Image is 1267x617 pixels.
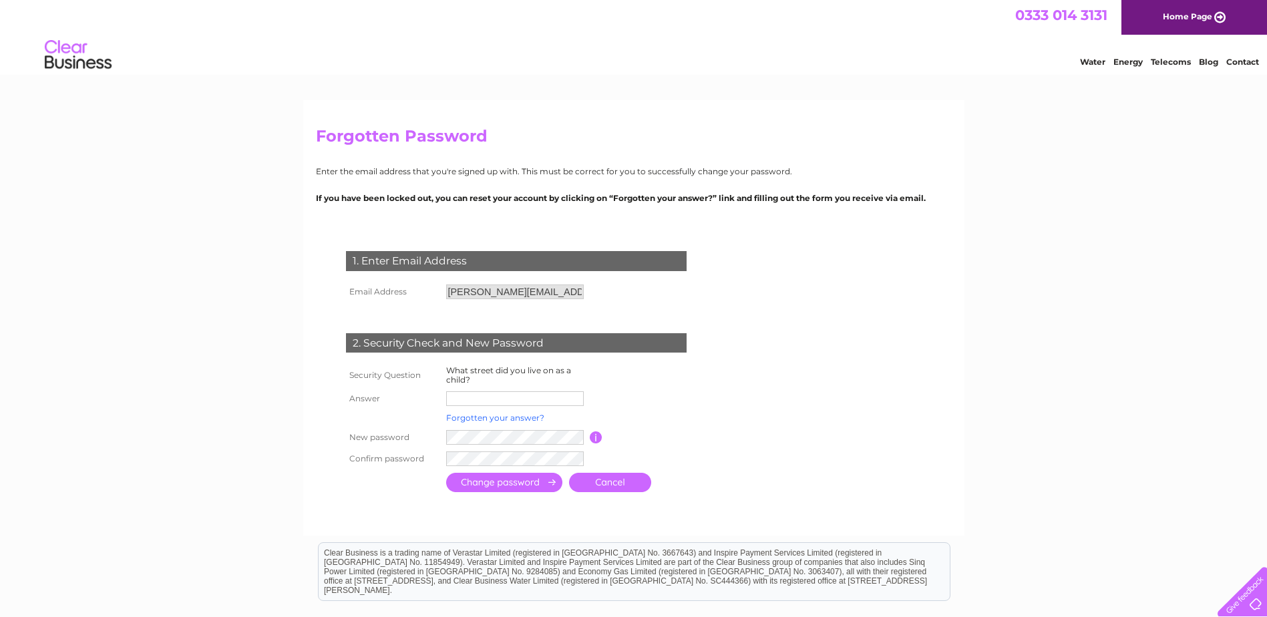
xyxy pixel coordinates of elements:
label: What street did you live on as a child? [446,365,571,385]
a: Contact [1226,57,1259,67]
input: Information [590,431,602,443]
a: Telecoms [1151,57,1191,67]
th: Security Question [343,363,443,388]
div: Clear Business is a trading name of Verastar Limited (registered in [GEOGRAPHIC_DATA] No. 3667643... [319,7,950,65]
th: New password [343,427,443,448]
a: Energy [1113,57,1143,67]
img: logo.png [44,35,112,75]
th: Email Address [343,281,443,302]
h2: Forgotten Password [316,127,952,152]
div: 1. Enter Email Address [346,251,687,271]
p: Enter the email address that you're signed up with. This must be correct for you to successfully ... [316,165,952,178]
input: Submit [446,473,562,492]
a: 0333 014 3131 [1015,7,1107,23]
a: Cancel [569,473,651,492]
th: Confirm password [343,448,443,469]
a: Water [1080,57,1105,67]
a: Blog [1199,57,1218,67]
p: If you have been locked out, you can reset your account by clicking on “Forgotten your answer?” l... [316,192,952,204]
a: Forgotten your answer? [446,413,544,423]
div: 2. Security Check and New Password [346,333,687,353]
th: Answer [343,388,443,409]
